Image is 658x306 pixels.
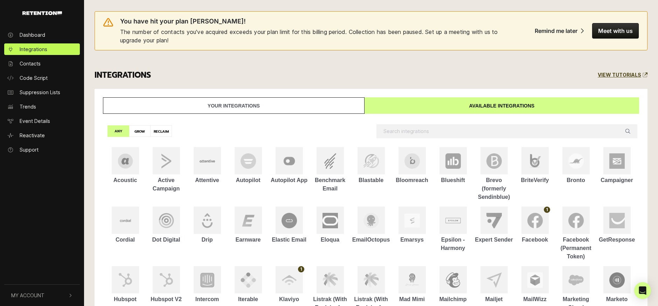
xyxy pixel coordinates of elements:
img: Eloqua [323,213,338,228]
h3: INTEGRATIONS [95,70,151,80]
img: Blueshift [445,153,461,169]
div: Dot Digital [146,236,187,244]
a: Benchmark Email Benchmark Email [310,147,351,193]
img: Listrak (With Reclaim for Journeys) [363,272,379,287]
button: Meet with us [592,23,639,39]
div: Facebook (Permanent Token) [555,236,596,261]
button: My Account [4,285,80,306]
div: Autopilot App [269,176,310,185]
div: Elastic Email [269,236,310,244]
img: Autopilot [241,153,256,169]
img: Elastic Email [282,213,297,228]
div: Emarsys [392,236,432,244]
div: Hubspot [105,295,146,304]
a: Brevo (formerly Sendinblue) Brevo (formerly Sendinblue) [473,147,514,201]
img: Iterable [241,272,256,288]
img: Bloomreach [404,153,420,169]
label: GROW [129,125,151,137]
span: 1 [298,266,304,272]
div: Acoustic [105,176,146,185]
img: Hubspot [118,272,133,287]
a: Mailchimp Mailchimp [432,266,473,304]
a: Marketo Marketo [596,266,637,304]
div: Marketo [596,295,637,304]
div: Intercom [187,295,228,304]
img: Intercom [200,272,215,288]
div: Epsilon - Harmony [432,236,473,252]
div: Iterable [228,295,269,304]
div: Benchmark Email [310,176,351,193]
div: Brevo (formerly Sendinblue) [473,176,514,201]
a: Autopilot Autopilot [228,147,269,185]
div: Klaviyo [269,295,310,304]
a: Mad Mimi Mad Mimi [392,266,432,304]
div: Mailchimp [432,295,473,304]
div: Attentive [187,176,228,185]
a: BriteVerify BriteVerify [514,147,555,185]
a: Epsilon - Harmony Epsilon - Harmony [432,207,473,252]
div: Bloomreach [392,176,432,185]
img: Klaviyo [282,272,297,288]
div: EmailOctopus [351,236,392,244]
a: Bloomreach Bloomreach [392,147,432,185]
a: Active Campaign Active Campaign [146,147,187,193]
img: GetResponse [609,213,625,228]
span: Code Script [20,74,48,82]
div: Autopilot [228,176,269,185]
img: Benchmark Email [323,153,338,169]
a: Acoustic Acoustic [105,147,146,185]
img: Mad Mimi [404,272,420,288]
div: Active Campaign [146,176,187,193]
span: Support [20,146,39,153]
span: 1 [544,207,550,213]
a: Hubspot V2 Hubspot V2 [146,266,187,304]
div: Campaigner [596,176,637,185]
a: Contacts [4,58,80,69]
img: Acoustic [118,153,133,169]
div: BriteVerify [514,176,555,185]
a: GetResponse GetResponse [596,207,637,244]
img: Expert Sender [486,213,502,228]
a: Dot Digital Dot Digital [146,207,187,244]
img: Active Campaign [159,153,174,169]
img: Mailjet [486,272,502,288]
a: Elastic Email Elastic Email [269,207,310,244]
div: Mailjet [473,295,514,304]
a: Reactivate [4,130,80,141]
img: Retention.com [22,11,62,15]
img: Brevo (formerly Sendinblue) [486,153,502,169]
a: Autopilot App Autopilot App [269,147,310,185]
a: Integrations [4,43,80,55]
div: Remind me later [535,27,577,34]
div: MailWizz [514,295,555,304]
a: Attentive Attentive [187,147,228,185]
div: Eloqua [310,236,351,244]
img: Drip [200,213,215,228]
a: Iterable Iterable [228,266,269,304]
img: Dot Digital [159,213,174,228]
span: Integrations [20,46,47,53]
span: Dashboard [20,31,45,39]
span: Contacts [20,60,41,67]
a: Code Script [4,72,80,84]
span: You have hit your plan [PERSON_NAME]! [120,17,246,26]
a: Event Details [4,115,80,127]
span: The number of contacts you've acquired exceeds your plan limit for this billing period. Collectio... [120,28,511,44]
a: MailWizz MailWizz [514,266,555,304]
a: Emarsys Emarsys [392,207,432,244]
img: MailWizz [527,272,543,288]
span: Trends [20,103,36,110]
img: Blastable [363,154,379,168]
img: Cordial [118,213,133,228]
img: Marketing Cloud [568,273,584,287]
a: Your integrations [103,97,365,114]
a: Blueshift Blueshift [432,147,473,185]
a: Support [4,144,80,155]
div: Hubspot V2 [146,295,187,304]
img: BriteVerify [527,153,543,169]
a: Available integrations [365,97,639,114]
div: Expert Sender [473,236,514,244]
div: Earnware [228,236,269,244]
img: Earnware [241,213,256,228]
img: Facebook (Permanent Token) [568,213,584,228]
